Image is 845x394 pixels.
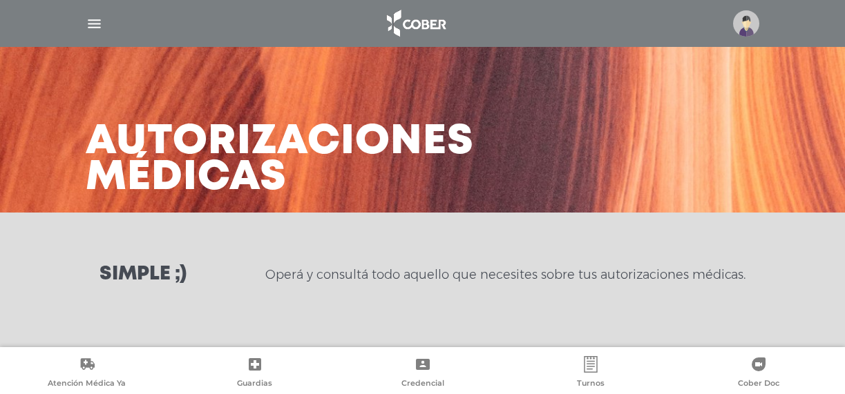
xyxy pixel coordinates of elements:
span: Cober Doc [738,378,779,391]
span: Turnos [577,378,605,391]
a: Atención Médica Ya [3,356,171,391]
a: Turnos [506,356,674,391]
a: Credencial [339,356,506,391]
h3: Autorizaciones médicas [86,124,474,196]
h3: Simple ;) [99,265,187,284]
a: Guardias [171,356,339,391]
img: Cober_menu-lines-white.svg [86,15,103,32]
span: Credencial [401,378,444,391]
a: Cober Doc [674,356,842,391]
p: Operá y consultá todo aquello que necesites sobre tus autorizaciones médicas. [265,266,746,283]
img: profile-placeholder.svg [733,10,759,37]
span: Guardias [237,378,272,391]
span: Atención Médica Ya [48,378,126,391]
img: logo_cober_home-white.png [379,7,452,40]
